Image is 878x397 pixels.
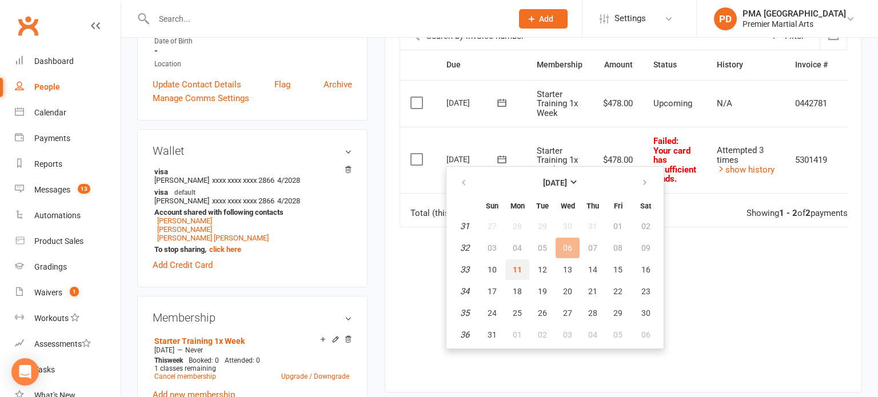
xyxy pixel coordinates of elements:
[15,280,121,306] a: Waivers 1
[34,134,70,143] div: Payments
[631,324,660,345] button: 06
[15,100,121,126] a: Calendar
[153,258,213,272] a: Add Credit Card
[530,281,554,302] button: 19
[154,245,346,254] strong: To stop sharing,
[653,136,696,184] span: Failed
[154,59,352,70] div: Location
[154,187,346,197] strong: visa
[779,208,797,218] strong: 1 - 2
[15,151,121,177] a: Reports
[593,127,643,193] td: $478.00
[606,303,630,323] button: 29
[277,197,300,205] span: 4/2028
[785,80,838,127] td: 0442781
[717,165,775,175] a: show history
[510,202,525,210] small: Monday
[505,259,529,280] button: 11
[561,202,575,210] small: Wednesday
[157,234,269,242] a: [PERSON_NAME] [PERSON_NAME]
[446,94,499,111] div: [DATE]
[530,303,554,323] button: 26
[153,145,352,157] h3: Wallet
[436,50,526,79] th: Due
[153,91,249,105] a: Manage Comms Settings
[606,259,630,280] button: 15
[641,330,650,339] span: 06
[613,308,622,318] span: 29
[154,346,174,354] span: [DATE]
[556,259,580,280] button: 13
[743,19,846,29] div: Premier Martial Arts
[581,303,605,323] button: 28
[154,356,167,364] span: This
[563,330,572,339] span: 03
[480,303,504,323] button: 24
[581,259,605,280] button: 14
[274,78,290,91] a: Flag
[543,178,567,187] strong: [DATE]
[157,216,212,225] a: [PERSON_NAME]
[588,308,597,318] span: 28
[606,324,630,345] button: 05
[513,287,522,296] span: 18
[556,281,580,302] button: 20
[538,330,547,339] span: 02
[743,9,846,19] div: PMA [GEOGRAPHIC_DATA]
[563,308,572,318] span: 27
[653,136,696,184] span: : Your card has insufficient funds.
[505,303,529,323] button: 25
[563,287,572,296] span: 20
[747,208,848,218] div: Showing of payments
[34,57,74,66] div: Dashboard
[631,303,660,323] button: 30
[613,265,622,274] span: 15
[78,184,90,194] span: 13
[538,265,547,274] span: 12
[581,281,605,302] button: 21
[15,177,121,203] a: Messages 13
[653,98,692,109] span: Upcoming
[460,308,469,318] em: 35
[480,259,504,280] button: 10
[185,346,203,354] span: Never
[530,259,554,280] button: 12
[15,254,121,280] a: Gradings
[154,46,352,56] strong: -
[34,185,70,194] div: Messages
[70,287,79,296] span: 1
[410,208,568,218] div: Total (this page only): of
[15,49,121,74] a: Dashboard
[593,50,643,79] th: Amount
[530,324,554,345] button: 02
[153,311,352,324] h3: Membership
[212,176,274,185] span: xxxx xxxx xxxx 2866
[157,225,212,234] a: [PERSON_NAME]
[34,339,91,348] div: Assessments
[613,287,622,296] span: 22
[513,265,522,274] span: 11
[154,372,216,380] a: Cancel membership
[34,288,62,297] div: Waivers
[15,331,121,357] a: Assessments
[154,208,346,216] strong: Account shared with following contacts
[153,78,241,91] a: Update Contact Details
[614,6,646,31] span: Settings
[480,281,504,302] button: 17
[150,11,504,27] input: Search...
[631,259,660,280] button: 16
[588,265,597,274] span: 14
[513,330,522,339] span: 01
[15,228,121,254] a: Product Sales
[154,364,216,372] span: 1 classes remaining
[606,281,630,302] button: 22
[805,208,811,218] strong: 2
[209,245,241,254] a: click here
[14,11,42,40] a: Clubworx
[641,308,650,318] span: 30
[588,330,597,339] span: 04
[225,356,260,364] span: Attended: 0
[486,202,498,210] small: Sunday
[34,365,55,374] div: Tasks
[153,186,352,255] li: [PERSON_NAME]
